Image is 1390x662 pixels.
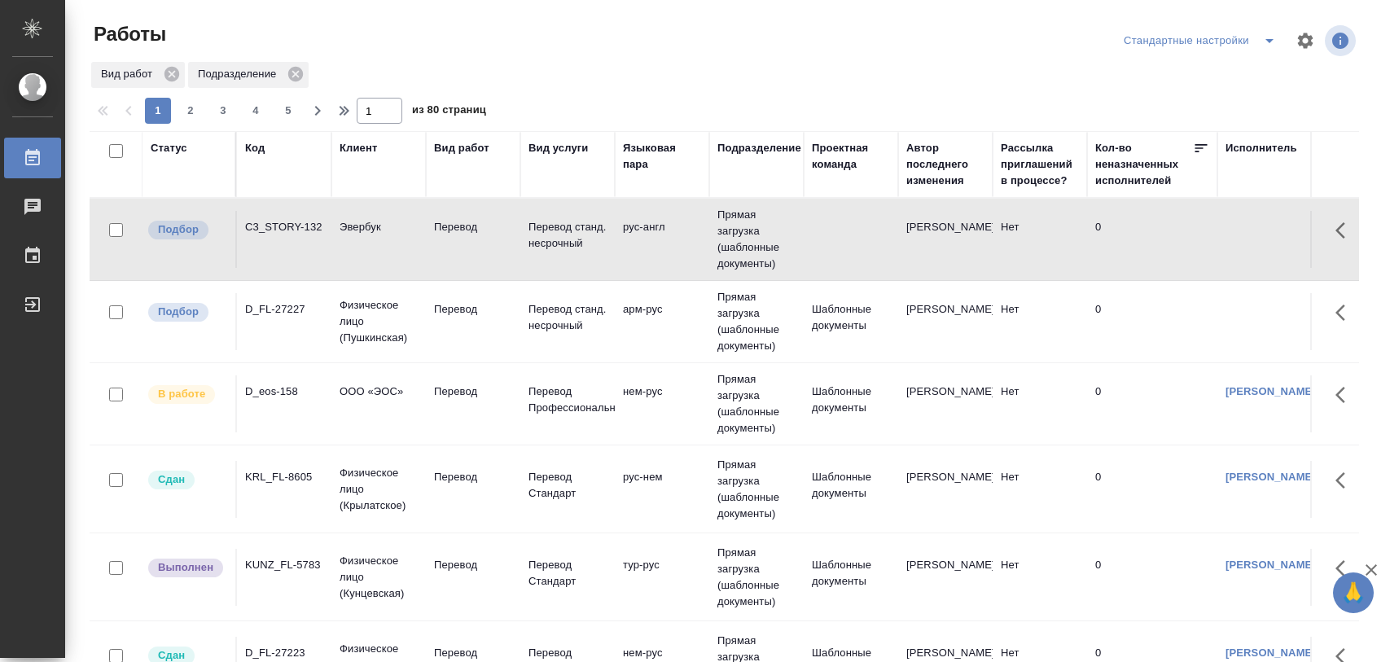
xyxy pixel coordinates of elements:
[1087,461,1217,518] td: 0
[1326,293,1365,332] button: Здесь прячутся важные кнопки
[898,211,993,268] td: [PERSON_NAME]
[804,375,898,432] td: Шаблонные документы
[275,98,301,124] button: 5
[993,375,1087,432] td: Нет
[101,66,158,82] p: Вид работ
[623,140,701,173] div: Языковая пара
[340,219,418,235] p: Эвербук
[804,461,898,518] td: Шаблонные документы
[1325,25,1359,56] span: Посмотреть информацию
[717,140,801,156] div: Подразделение
[158,304,199,320] p: Подбор
[906,140,984,189] div: Автор последнего изменения
[275,103,301,119] span: 5
[158,471,185,488] p: Сдан
[615,461,709,518] td: рус-нем
[1326,211,1365,250] button: Здесь прячутся важные кнопки
[434,645,512,661] p: Перевод
[434,140,489,156] div: Вид работ
[528,469,607,502] p: Перевод Стандарт
[898,461,993,518] td: [PERSON_NAME]
[434,469,512,485] p: Перевод
[151,140,187,156] div: Статус
[993,549,1087,606] td: Нет
[340,297,418,346] p: Физическое лицо (Пушкинская)
[210,98,236,124] button: 3
[528,219,607,252] p: Перевод станд. несрочный
[245,469,323,485] div: KRL_FL-8605
[615,375,709,432] td: нем-рус
[158,221,199,238] p: Подбор
[812,140,890,173] div: Проектная команда
[412,100,486,124] span: из 80 страниц
[178,98,204,124] button: 2
[245,140,265,156] div: Код
[147,469,227,491] div: Менеджер проверил работу исполнителя, передает ее на следующий этап
[1226,140,1297,156] div: Исполнитель
[340,140,377,156] div: Клиент
[245,219,323,235] div: C3_STORY-132
[210,103,236,119] span: 3
[709,199,804,280] td: Прямая загрузка (шаблонные документы)
[1001,140,1079,189] div: Рассылка приглашений в процессе?
[709,281,804,362] td: Прямая загрузка (шаблонные документы)
[993,461,1087,518] td: Нет
[1286,21,1325,60] span: Настроить таблицу
[178,103,204,119] span: 2
[90,21,166,47] span: Работы
[615,211,709,268] td: рус-англ
[804,293,898,350] td: Шаблонные документы
[709,449,804,530] td: Прямая загрузка (шаблонные документы)
[898,549,993,606] td: [PERSON_NAME]
[1226,647,1316,659] a: [PERSON_NAME]
[434,384,512,400] p: Перевод
[147,557,227,579] div: Исполнитель завершил работу
[158,559,213,576] p: Выполнен
[147,301,227,323] div: Можно подбирать исполнителей
[198,66,282,82] p: Подразделение
[528,140,589,156] div: Вид услуги
[91,62,185,88] div: Вид работ
[528,301,607,334] p: Перевод станд. несрочный
[245,384,323,400] div: D_eos-158
[528,557,607,590] p: Перевод Стандарт
[245,301,323,318] div: D_FL-27227
[1333,572,1374,613] button: 🙏
[188,62,309,88] div: Подразделение
[1087,375,1217,432] td: 0
[1087,211,1217,268] td: 0
[615,293,709,350] td: арм-рус
[1087,549,1217,606] td: 0
[709,363,804,445] td: Прямая загрузка (шаблонные документы)
[245,557,323,573] div: KUNZ_FL-5783
[898,375,993,432] td: [PERSON_NAME]
[1340,576,1367,610] span: 🙏
[434,219,512,235] p: Перевод
[1087,293,1217,350] td: 0
[1226,559,1316,571] a: [PERSON_NAME]
[1095,140,1193,189] div: Кол-во неназначенных исполнителей
[340,465,418,514] p: Физическое лицо (Крылатское)
[434,557,512,573] p: Перевод
[1120,28,1286,54] div: split button
[245,645,323,661] div: D_FL-27223
[434,301,512,318] p: Перевод
[993,211,1087,268] td: Нет
[709,537,804,618] td: Прямая загрузка (шаблонные документы)
[243,98,269,124] button: 4
[898,293,993,350] td: [PERSON_NAME]
[147,384,227,406] div: Исполнитель выполняет работу
[1326,461,1365,500] button: Здесь прячутся важные кнопки
[615,549,709,606] td: тур-рус
[340,384,418,400] p: ООО «ЭОС»
[340,553,418,602] p: Физическое лицо (Кунцевская)
[804,549,898,606] td: Шаблонные документы
[243,103,269,119] span: 4
[528,384,607,416] p: Перевод Профессиональный
[993,293,1087,350] td: Нет
[158,386,205,402] p: В работе
[147,219,227,241] div: Можно подбирать исполнителей
[1326,375,1365,414] button: Здесь прячутся важные кнопки
[1226,471,1316,483] a: [PERSON_NAME]
[1326,549,1365,588] button: Здесь прячутся важные кнопки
